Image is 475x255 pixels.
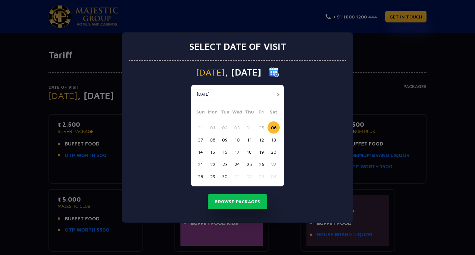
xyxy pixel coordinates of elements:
[255,108,268,117] span: Fri
[208,194,267,209] button: Browse Packages
[243,158,255,170] button: 25
[243,170,255,182] button: 02
[194,134,206,146] button: 07
[268,170,280,182] button: 04
[206,146,219,158] button: 15
[194,108,206,117] span: Sun
[219,158,231,170] button: 23
[194,170,206,182] button: 28
[243,108,255,117] span: Thu
[193,89,213,99] button: [DATE]
[206,108,219,117] span: Mon
[219,146,231,158] button: 16
[243,121,255,134] button: 04
[206,158,219,170] button: 22
[225,68,261,77] span: , [DATE]
[268,134,280,146] button: 13
[231,108,243,117] span: Wed
[194,146,206,158] button: 14
[268,108,280,117] span: Sat
[219,108,231,117] span: Tue
[255,121,268,134] button: 05
[269,67,279,77] img: calender icon
[268,158,280,170] button: 27
[255,170,268,182] button: 03
[194,121,206,134] button: 31
[268,146,280,158] button: 20
[206,134,219,146] button: 08
[219,134,231,146] button: 09
[196,68,225,77] span: [DATE]
[231,158,243,170] button: 24
[206,121,219,134] button: 01
[194,158,206,170] button: 21
[219,121,231,134] button: 02
[189,41,286,52] h3: Select date of visit
[231,170,243,182] button: 01
[255,158,268,170] button: 26
[243,134,255,146] button: 11
[255,134,268,146] button: 12
[231,146,243,158] button: 17
[243,146,255,158] button: 18
[231,121,243,134] button: 03
[219,170,231,182] button: 30
[255,146,268,158] button: 19
[206,170,219,182] button: 29
[268,121,280,134] button: 06
[231,134,243,146] button: 10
